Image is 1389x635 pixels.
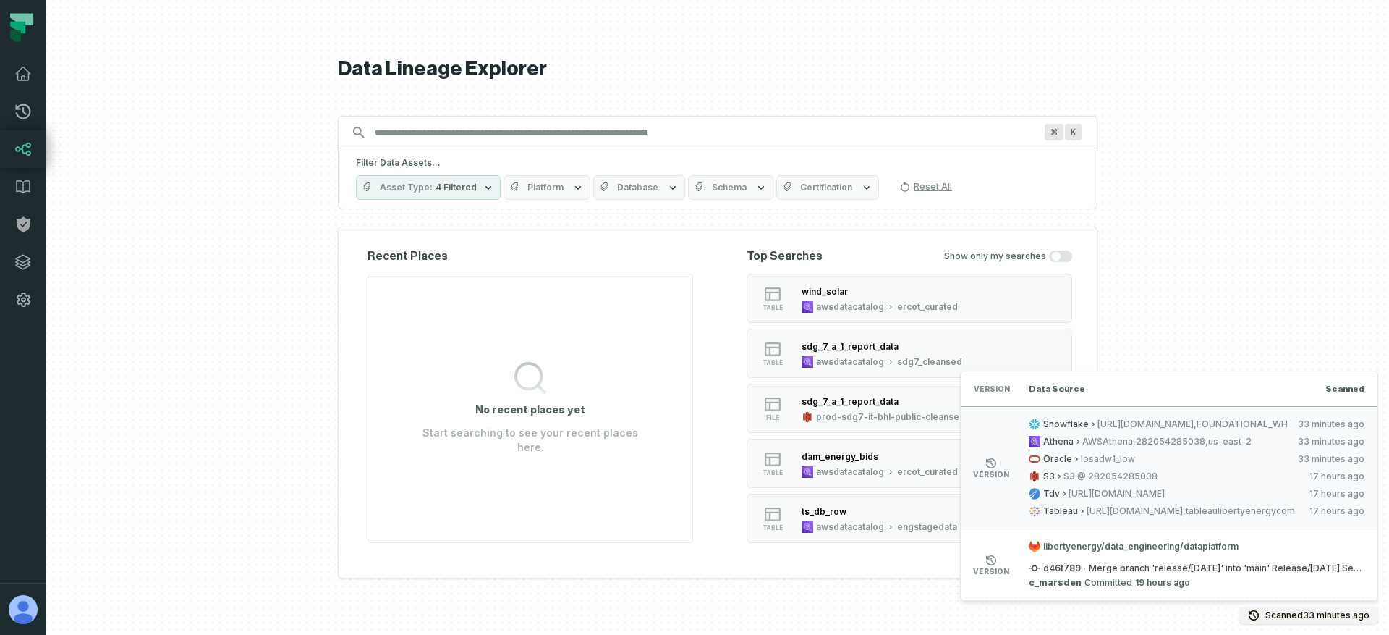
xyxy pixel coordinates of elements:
[1043,488,1060,500] span: Tdv
[1298,453,1364,465] relative-time: Sep 16, 2025, 9:01 PM GMT+3
[1081,453,1288,465] span: losadw1_low
[1084,563,1086,574] span: ·
[973,568,1009,575] span: version
[1309,471,1364,482] relative-time: Sep 16, 2025, 4:02 AM GMT+3
[1043,453,1072,465] span: Oracle
[1325,383,1364,395] span: Scanned
[974,383,1008,395] span: Version
[1069,488,1299,500] span: [URL][DOMAIN_NAME]
[1087,505,1299,517] span: [URL][DOMAIN_NAME],tableaulibertyenergycom
[1029,383,1085,395] span: Data Source
[1082,436,1288,447] span: AWSAthena,282054285038,us-east-2
[1029,541,1364,552] span: libertyenergy/data_engineering/dataplatform
[1089,563,1364,574] span: Merge branch 'release/sep-15-2025' into 'main' Release/sep 15 2025 See merge request libertyenerg...
[1097,419,1288,430] span: [URL][DOMAIN_NAME],FOUNDATIONAL_WH
[1043,505,1078,517] span: Tableau
[1043,419,1089,430] span: Snowflake
[1045,124,1063,140] span: Press ⌘ + K to focus the search bar
[1043,436,1074,447] span: Athena
[338,56,1097,82] h1: Data Lineage Explorer
[1029,577,1082,589] a: c_marsden
[1239,607,1378,624] button: Scanned[DATE] 9:01:40 PM
[1043,471,1055,482] span: S3
[1298,419,1364,430] relative-time: Sep 16, 2025, 9:01 PM GMT+3
[1135,577,1190,589] relative-time: Sep 16, 2025, 1:53 AM GMT+3
[1298,436,1364,447] relative-time: Sep 16, 2025, 9:01 PM GMT+3
[973,471,1009,478] span: version
[1063,471,1299,482] span: S3 @ 282054285038
[1029,563,1081,574] span: d46f789
[1029,577,1190,589] p: Committed
[9,595,38,624] img: avatar of Aviel Bar-Yossef
[1303,610,1369,621] relative-time: Sep 16, 2025, 9:01 PM GMT+3
[1065,124,1082,140] span: Press ⌘ + K to focus the search bar
[1309,505,1364,517] relative-time: Sep 16, 2025, 4:02 AM GMT+3
[1265,608,1369,623] p: Scanned
[1309,488,1364,500] relative-time: Sep 16, 2025, 4:02 AM GMT+3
